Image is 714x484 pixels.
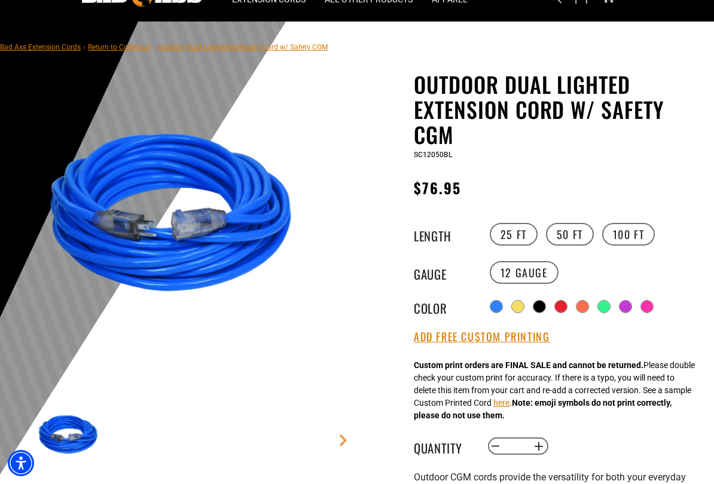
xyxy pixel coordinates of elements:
[602,223,655,246] label: 100 FT
[337,434,349,446] a: Next
[35,401,105,470] img: Blue
[546,223,594,246] label: 50 FT
[414,151,452,159] span: SC12050BL
[414,299,474,314] legend: Color
[83,43,86,51] span: ›
[490,223,538,246] label: 25 FT
[158,43,328,51] span: Outdoor Dual Lighted Extension Cord w/ Safety CGM
[414,359,695,422] div: Please double check your custom print for accuracy. If there is a typo, you will need to delete t...
[490,261,559,284] label: 12 Gauge
[414,177,461,198] span: $76.95
[414,265,474,280] legend: Gauge
[414,330,550,344] button: Add Free Custom Printing
[414,360,643,370] strong: Custom print orders are FINAL SALE and cannot be returned.
[154,43,156,51] span: ›
[414,72,705,147] h1: Outdoor Dual Lighted Extension Cord w/ Safety CGM
[414,226,474,242] legend: Length
[8,450,34,476] div: Accessibility Menu
[493,397,509,409] button: here
[35,74,322,360] img: Blue
[414,439,474,454] label: Quantity
[88,43,151,51] a: Return to Collection
[414,398,672,420] strong: Note: emoji symbols do not print correctly, please do not use them.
